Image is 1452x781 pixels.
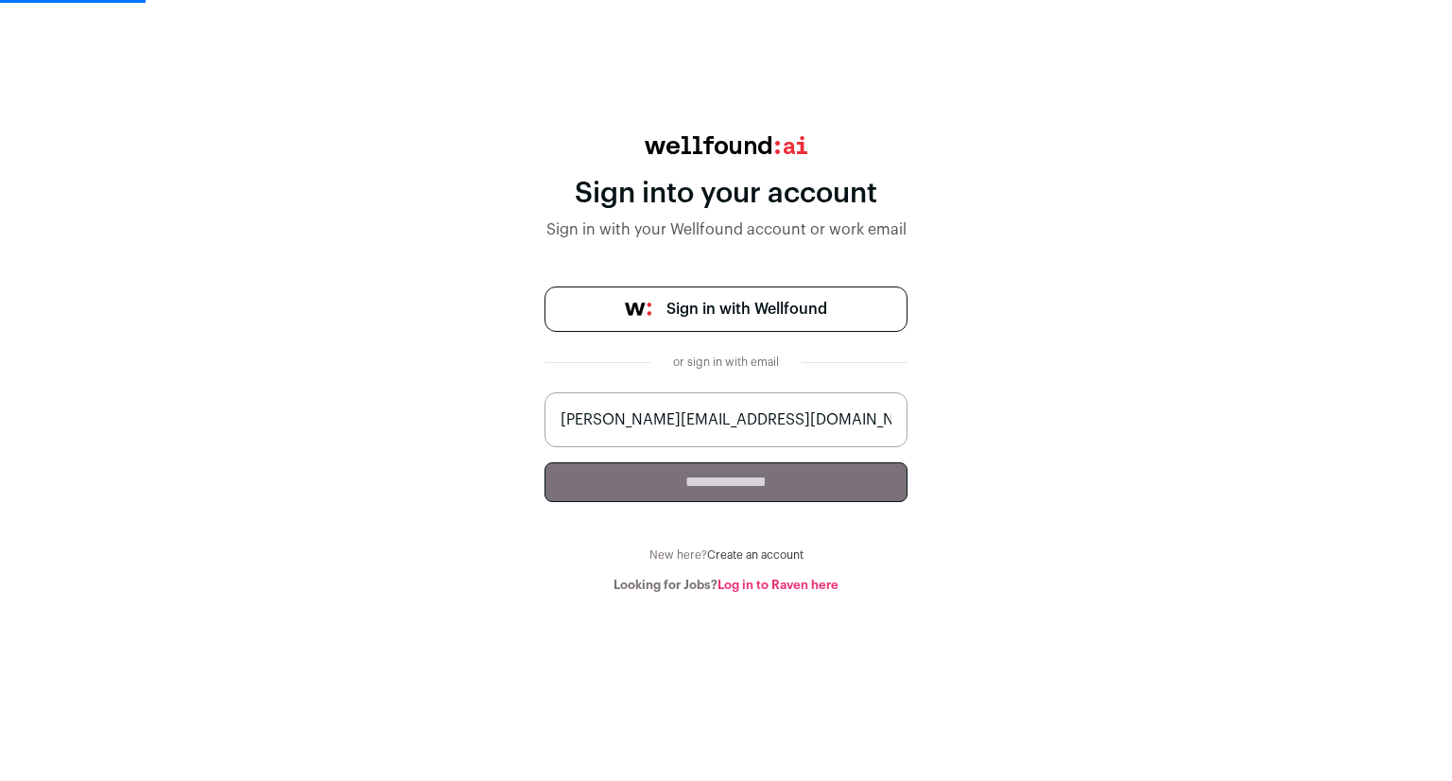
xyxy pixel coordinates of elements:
[544,392,907,447] input: name@work-email.com
[666,298,827,321] span: Sign in with Wellfound
[544,177,907,211] div: Sign into your account
[544,578,907,593] div: Looking for Jobs?
[665,355,786,370] div: or sign in with email
[717,579,838,591] a: Log in to Raven here
[544,218,907,241] div: Sign in with your Wellfound account or work email
[645,136,807,154] img: wellfound:ai
[625,303,651,316] img: wellfound-symbol-flush-black-fb3c872781a75f747ccb3a119075da62bfe97bd399995f84a933054e44a575c4.png
[544,547,907,563] div: New here?
[544,286,907,332] a: Sign in with Wellfound
[707,549,804,561] a: Create an account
